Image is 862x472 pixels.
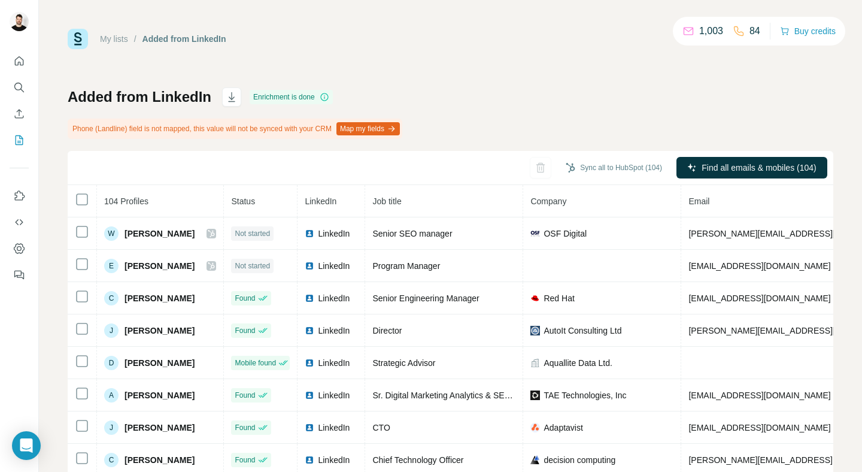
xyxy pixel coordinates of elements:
img: LinkedIn logo [305,261,314,271]
span: Found [235,293,255,304]
span: LinkedIn [318,357,350,369]
span: Mobile found [235,358,276,368]
span: Job title [372,196,401,206]
button: My lists [10,129,29,151]
button: Use Surfe on LinkedIn [10,185,29,207]
p: 84 [749,24,760,38]
span: [PERSON_NAME] [125,325,195,337]
span: [PERSON_NAME][EMAIL_ADDRESS] [688,455,832,465]
span: [EMAIL_ADDRESS][DOMAIN_NAME] [688,391,830,400]
span: LinkedIn [318,454,350,466]
span: Found [235,325,255,336]
span: Director [372,326,402,335]
div: Added from LinkedIn [142,33,226,45]
div: D [104,356,119,370]
span: [PERSON_NAME] [125,228,195,240]
button: Quick start [10,50,29,72]
img: Avatar [10,12,29,31]
img: LinkedIn logo [305,294,314,303]
span: Chief Technology Officer [372,455,463,465]
h1: Added from LinkedIn [68,87,211,107]
span: TAE Technologies, Inc [544,389,626,401]
div: C [104,453,119,467]
span: OSF Digital [544,228,587,240]
span: LinkedIn [318,260,350,272]
span: Email [688,196,709,206]
span: [PERSON_NAME] [125,389,195,401]
div: Open Intercom Messenger [12,431,41,460]
span: Company [530,196,566,206]
img: LinkedIn logo [305,391,314,400]
img: company-logo [530,229,540,238]
span: LinkedIn [305,196,336,206]
span: AutoIt Consulting Ltd [544,325,621,337]
span: LinkedIn [318,422,350,434]
span: Red Hat [544,292,574,304]
div: J [104,420,119,435]
span: LinkedIn [318,228,350,240]
button: Buy credits [780,23,836,40]
span: [PERSON_NAME] [125,260,195,272]
a: My lists [100,34,128,44]
li: / [134,33,136,45]
img: LinkedIn logo [305,358,314,368]
span: Strategic Advisor [372,358,435,368]
div: A [104,388,119,403]
span: [PERSON_NAME] [125,422,195,434]
span: LinkedIn [318,325,350,337]
span: [PERSON_NAME] [125,357,195,369]
span: [EMAIL_ADDRESS][DOMAIN_NAME] [688,294,830,303]
p: 1,003 [699,24,723,38]
button: Dashboard [10,238,29,259]
div: Enrichment is done [250,90,333,104]
img: company-logo [530,294,540,303]
span: Senior Engineering Manager [372,294,479,303]
button: Enrich CSV [10,103,29,125]
img: LinkedIn logo [305,326,314,335]
button: Find all emails & mobiles (104) [676,157,827,178]
img: LinkedIn logo [305,423,314,432]
img: company-logo [530,326,540,335]
img: Surfe Logo [68,29,88,49]
span: Program Manager [372,261,440,271]
span: Find all emails & mobiles (104) [702,162,816,174]
button: Sync all to HubSpot (104) [557,159,670,177]
div: Phone (Landline) field is not mapped, this value will not be synced with your CRM [68,119,402,139]
span: [EMAIL_ADDRESS][DOMAIN_NAME] [688,261,830,271]
span: CTO [372,423,390,432]
button: Map my fields [336,122,400,135]
span: LinkedIn [318,292,350,304]
img: LinkedIn logo [305,455,314,465]
span: Found [235,390,255,401]
span: Status [231,196,255,206]
img: LinkedIn logo [305,229,314,238]
span: 104 Profiles [104,196,148,206]
span: Aquallite Data Ltd. [544,357,612,369]
img: company-logo [530,391,540,400]
span: Not started [235,228,270,239]
span: Not started [235,261,270,271]
span: Senior SEO manager [372,229,452,238]
button: Use Surfe API [10,211,29,233]
div: C [104,291,119,305]
img: company-logo [530,455,540,465]
div: E [104,259,119,273]
div: W [104,226,119,241]
button: Search [10,77,29,98]
span: [PERSON_NAME] [125,292,195,304]
span: [EMAIL_ADDRESS][DOMAIN_NAME] [688,423,830,432]
span: Found [235,422,255,433]
span: [PERSON_NAME] [125,454,195,466]
div: J [104,323,119,338]
span: Adaptavist [544,422,582,434]
span: LinkedIn [318,389,350,401]
span: Found [235,455,255,465]
button: Feedback [10,264,29,286]
span: Sr. Digital Marketing Analytics & SEO, CRO Manager [372,391,569,400]
img: company-logo [530,423,540,432]
span: decision computing [544,454,615,466]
